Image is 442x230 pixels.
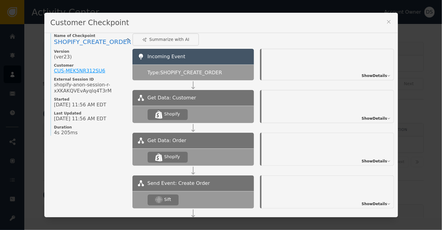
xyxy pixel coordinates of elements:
span: Get Data: Order [148,137,187,144]
span: Incoming Event [148,54,186,59]
span: Duration [54,125,126,130]
span: (ver 23 ) [54,54,72,60]
span: Version [54,49,126,54]
span: Show Details [362,116,387,121]
span: Customer [54,63,126,68]
span: Started [54,97,126,102]
span: shopify-anon-session-r-xXKAKQVEvAyqlq4T3rM [54,82,126,94]
span: Show Details [362,73,387,78]
div: Sift [164,196,171,203]
span: Show Details [362,158,387,164]
span: Send Event: Create Order [148,180,210,187]
span: Last Updated [54,111,126,116]
div: CUS- MEK5NR312SU6 [54,68,105,74]
span: 4s 205ms [54,130,78,136]
a: CUS-MEK5NR312SU6 [54,68,105,74]
span: Show Details [362,201,387,207]
span: Get Data: Customer [148,94,196,102]
span: [DATE] 11:56 AM EDT [54,116,106,122]
span: SHOPIFY_CREATE_ORDER [54,38,131,45]
span: External Session ID [54,77,126,82]
div: Customer Checkpoint [44,13,398,33]
span: Type: SHOPIFY_CREATE_ORDER [148,69,222,76]
div: Shopify [164,111,180,117]
a: SHOPIFY_CREATE_ORDER [54,38,126,46]
button: Summarize with AI [132,33,199,46]
span: [DATE] 11:56 AM EDT [54,102,106,108]
div: Shopify [164,154,180,160]
span: Name of Checkpoint [54,33,126,38]
div: Summarize with AI [142,36,190,43]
